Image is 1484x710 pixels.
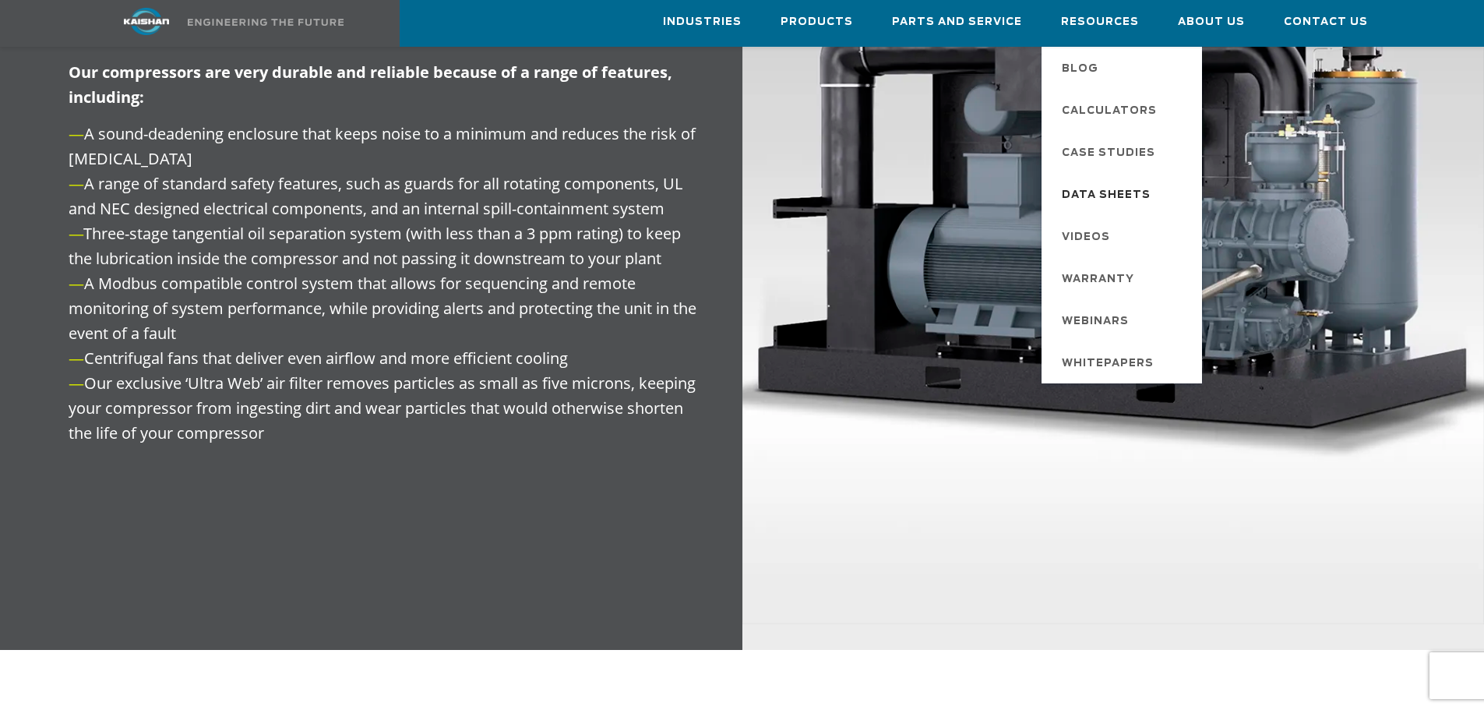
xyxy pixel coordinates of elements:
span: Industries [663,13,742,31]
p: A sound-deadening enclosure that keeps noise to a minimum and reduces the risk of [MEDICAL_DATA] ... [69,122,703,446]
span: Videos [1062,224,1110,251]
span: — [69,273,84,294]
a: Case Studies [1046,131,1202,173]
span: Warranty [1062,267,1134,293]
span: Case Studies [1062,140,1155,167]
span: Data Sheets [1062,182,1151,209]
span: — [69,173,84,194]
a: Videos [1046,215,1202,257]
a: Webinars [1046,299,1202,341]
span: Contact Us [1284,13,1368,31]
a: Blog [1046,47,1202,89]
span: — [69,123,84,144]
span: Calculators [1062,98,1157,125]
span: — [69,373,84,394]
span: Webinars [1062,309,1129,335]
a: Products [781,1,853,43]
span: Resources [1061,13,1139,31]
span: — [69,348,84,369]
a: Parts and Service [892,1,1022,43]
span: About Us [1178,13,1245,31]
a: About Us [1178,1,1245,43]
span: Our compressors are very durable and reliable because of a range of features, including: [69,62,672,108]
img: kaishan logo [88,8,205,35]
span: Blog [1062,56,1098,83]
a: Whitepapers [1046,341,1202,383]
span: Products [781,13,853,31]
a: Resources [1061,1,1139,43]
span: Whitepapers [1062,351,1154,377]
span: Parts and Service [892,13,1022,31]
span: — [69,223,83,244]
a: Calculators [1046,89,1202,131]
a: Contact Us [1284,1,1368,43]
a: Data Sheets [1046,173,1202,215]
a: Warranty [1046,257,1202,299]
img: Engineering the future [188,19,344,26]
a: Industries [663,1,742,43]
